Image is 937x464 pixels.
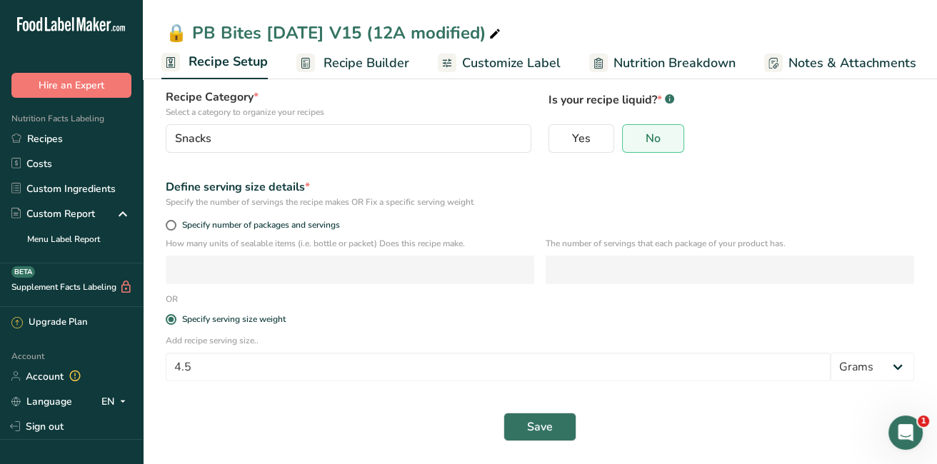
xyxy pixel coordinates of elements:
p: Select a category to organize your recipes [166,106,531,118]
a: Language [11,389,72,414]
a: Recipe Setup [161,46,268,80]
a: Nutrition Breakdown [589,47,736,79]
div: Custom Report [11,206,95,221]
span: Customize Label [462,54,561,73]
button: Hire an Expert [11,73,131,98]
span: Recipe Builder [324,54,409,73]
p: How many units of sealable items (i.e. bottle or packet) Does this recipe make. [166,237,534,250]
button: Snacks [166,124,531,153]
span: Yes [572,131,591,146]
div: OR [157,293,186,306]
div: EN [101,393,131,410]
button: Save [503,413,576,441]
span: No [646,131,661,146]
div: 🔒 PB Bites [DATE] V15 (12A modified) [166,20,503,46]
div: Define serving size details [166,178,914,196]
span: Notes & Attachments [788,54,916,73]
span: Save [527,418,553,435]
div: Specify serving size weight [182,314,286,325]
iframe: Intercom live chat [888,415,923,450]
span: Specify number of packages and servings [176,220,340,231]
a: Recipe Builder [296,47,409,79]
span: Nutrition Breakdown [613,54,736,73]
span: Recipe Setup [189,52,268,71]
span: 1 [918,415,929,427]
span: Snacks [175,130,211,147]
p: Is your recipe liquid? [548,89,914,109]
label: Recipe Category [166,89,531,118]
div: BETA [11,266,35,278]
input: Type your serving size here [166,353,831,381]
div: Upgrade Plan [11,316,87,330]
a: Notes & Attachments [764,47,916,79]
a: Customize Label [438,47,561,79]
p: Add recipe serving size.. [166,334,914,347]
p: The number of servings that each package of your product has. [546,237,914,250]
div: Specify the number of servings the recipe makes OR Fix a specific serving weight [166,196,914,208]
